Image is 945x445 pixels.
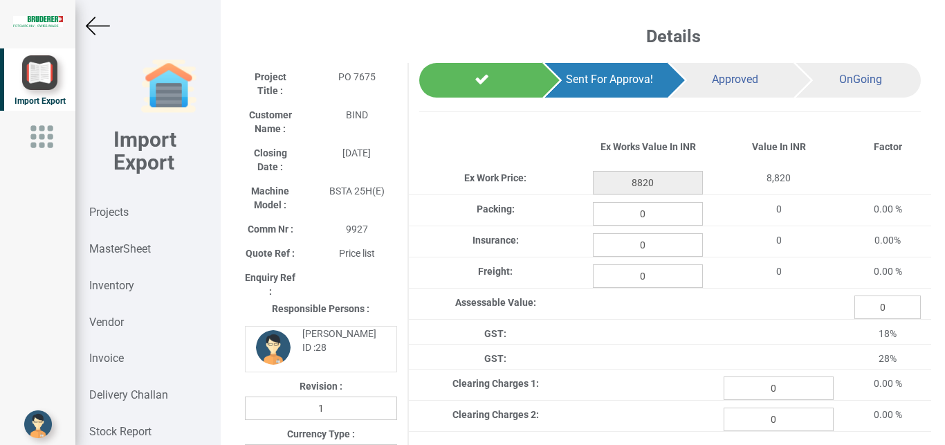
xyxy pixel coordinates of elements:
label: GST: [484,327,506,340]
strong: 28 [315,342,327,353]
label: Factor [874,140,902,154]
span: 0.00 % [874,378,902,389]
strong: Projects [89,206,129,219]
span: Sent For Approval [566,73,653,86]
label: Insurance: [472,233,519,247]
img: DP [256,330,291,365]
label: Assessable Value: [455,296,536,309]
label: Responsible Persons : [272,302,369,316]
span: 0.00% [874,235,901,246]
label: Comm Nr : [248,222,293,236]
span: 0.00 % [874,266,902,277]
span: 0 [776,266,782,277]
span: [DATE] [342,147,371,158]
b: Import Export [113,127,176,174]
strong: Inventory [89,279,134,292]
strong: MasterSheet [89,242,151,255]
label: Ex Works Value In INR [600,140,696,154]
span: BSTA 25H(E) [329,185,385,197]
img: garage-closed.png [141,59,196,114]
strong: Invoice [89,352,124,365]
span: Price list [339,248,375,259]
label: Ex Work Price: [464,171,526,185]
input: Revision [245,397,397,420]
b: Details [646,26,701,46]
span: 18% [879,328,897,339]
strong: Vendor [89,316,124,329]
span: Import Export [15,96,66,106]
span: 9927 [346,224,368,235]
span: 28% [879,353,897,364]
label: Currency Type : [287,427,355,441]
span: BIND [346,109,368,120]
span: 0 [776,203,782,215]
label: Quote Ref : [246,246,295,260]
label: Project Title : [245,70,296,98]
label: Packing: [477,202,515,216]
div: [PERSON_NAME] ID : [292,327,385,354]
label: Revision : [300,379,342,393]
span: 0 [776,235,782,246]
span: PO 7675 [338,71,376,82]
label: Clearing Charges 1: [452,376,539,390]
label: Value In INR [752,140,806,154]
span: OnGoing [839,73,882,86]
strong: Delivery Challan [89,388,168,401]
label: GST: [484,352,506,365]
label: Clearing Charges 2: [452,408,539,421]
span: 0.00 % [874,203,902,215]
label: Customer Name : [245,108,296,136]
label: Closing Date : [245,146,296,174]
span: 0.00 % [874,409,902,420]
strong: Stock Report [89,425,152,438]
label: Machine Model : [245,184,296,212]
span: Approved [712,73,758,86]
label: Freight: [478,264,513,278]
label: Enquiry Ref : [245,271,296,298]
span: 8,820 [767,172,791,183]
